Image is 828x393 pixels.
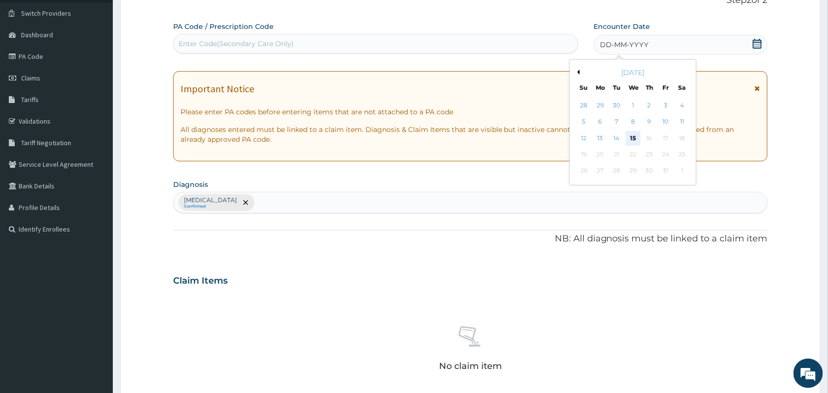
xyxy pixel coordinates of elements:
[642,164,657,179] div: Not available Thursday, October 30th, 2025
[21,74,40,82] span: Claims
[173,180,208,189] label: Diagnosis
[675,115,690,130] div: Choose Saturday, October 11th, 2025
[580,83,588,92] div: Su
[646,83,654,92] div: Th
[626,98,641,113] div: Choose Wednesday, October 1st, 2025
[675,131,690,146] div: Not available Saturday, October 18th, 2025
[609,98,624,113] div: Choose Tuesday, September 30th, 2025
[609,147,624,162] div: Not available Tuesday, October 21st, 2025
[51,55,165,68] div: Chat with us now
[629,83,637,92] div: We
[626,164,641,179] div: Not available Wednesday, October 29th, 2025
[658,147,673,162] div: Not available Friday, October 24th, 2025
[181,83,254,94] h1: Important Notice
[181,125,760,144] p: All diagnoses entered must be linked to a claim item. Diagnosis & Claim Items that are visible bu...
[593,98,608,113] div: Choose Monday, September 29th, 2025
[173,22,274,31] label: PA Code / Prescription Code
[613,83,621,92] div: Tu
[21,138,71,147] span: Tariff Negotiation
[575,70,580,75] button: Previous Month
[593,131,608,146] div: Choose Monday, October 13th, 2025
[576,98,690,180] div: month 2025-10
[642,115,657,130] div: Choose Thursday, October 9th, 2025
[161,5,184,28] div: Minimize live chat window
[626,147,641,162] div: Not available Wednesday, October 22nd, 2025
[596,83,604,92] div: Mo
[5,268,187,302] textarea: Type your message and hit 'Enter'
[675,164,690,179] div: Not available Saturday, November 1st, 2025
[658,131,673,146] div: Not available Friday, October 17th, 2025
[642,131,657,146] div: Not available Thursday, October 16th, 2025
[577,131,592,146] div: Choose Sunday, October 12th, 2025
[179,39,294,49] div: Enter Code(Secondary Care Only)
[574,68,692,78] div: [DATE]
[181,107,760,117] p: Please enter PA codes before entering items that are not attached to a PA code
[658,164,673,179] div: Not available Friday, October 31st, 2025
[173,276,228,287] h3: Claim Items
[609,164,624,179] div: Not available Tuesday, October 28th, 2025
[642,147,657,162] div: Not available Thursday, October 23rd, 2025
[18,49,40,74] img: d_794563401_company_1708531726252_794563401
[173,233,768,245] p: NB: All diagnosis must be linked to a claim item
[593,147,608,162] div: Not available Monday, October 20th, 2025
[642,98,657,113] div: Choose Thursday, October 2nd, 2025
[609,131,624,146] div: Choose Tuesday, October 14th, 2025
[594,22,650,31] label: Encounter Date
[21,95,39,104] span: Tariffs
[21,30,53,39] span: Dashboard
[57,124,135,223] span: We're online!
[609,115,624,130] div: Choose Tuesday, October 7th, 2025
[439,361,502,371] p: No claim item
[577,98,592,113] div: Choose Sunday, September 28th, 2025
[577,164,592,179] div: Not available Sunday, October 26th, 2025
[675,147,690,162] div: Not available Saturday, October 25th, 2025
[577,115,592,130] div: Choose Sunday, October 5th, 2025
[675,98,690,113] div: Choose Saturday, October 4th, 2025
[678,83,686,92] div: Sa
[658,98,673,113] div: Choose Friday, October 3rd, 2025
[662,83,670,92] div: Fr
[658,115,673,130] div: Choose Friday, October 10th, 2025
[626,131,641,146] div: Choose Wednesday, October 15th, 2025
[626,115,641,130] div: Choose Wednesday, October 8th, 2025
[593,115,608,130] div: Choose Monday, October 6th, 2025
[21,9,71,18] span: Switch Providers
[600,40,649,50] span: DD-MM-YYYY
[577,147,592,162] div: Not available Sunday, October 19th, 2025
[593,164,608,179] div: Not available Monday, October 27th, 2025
